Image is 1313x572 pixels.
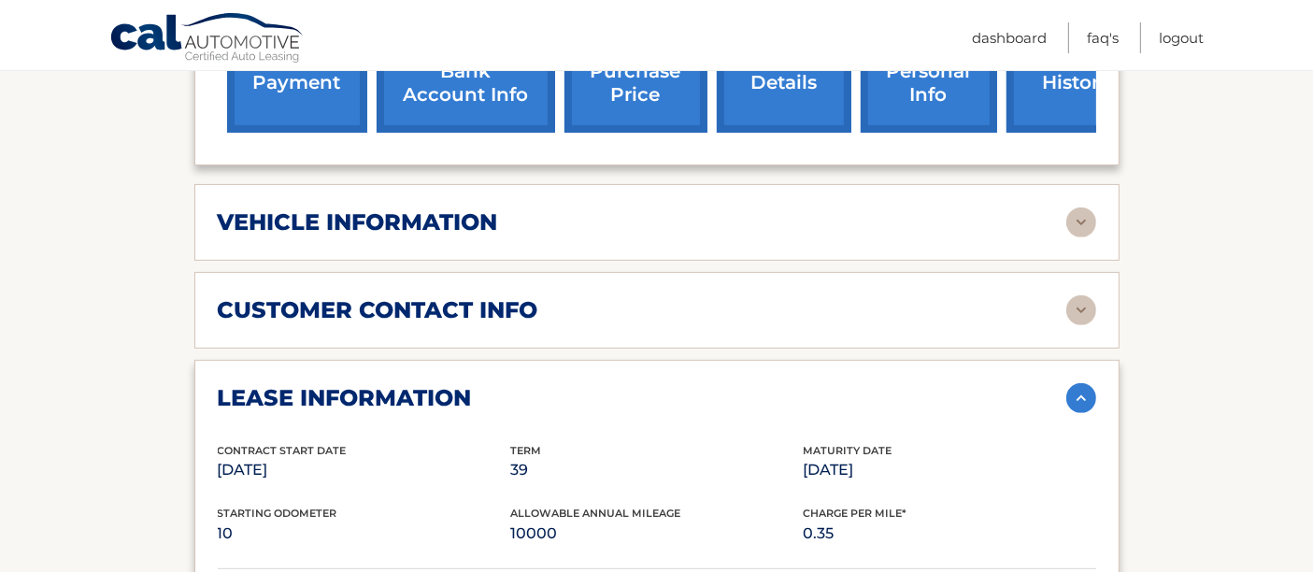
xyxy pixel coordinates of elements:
[1066,207,1096,237] img: accordion-rest.svg
[803,507,906,520] span: Charge Per Mile*
[218,457,510,483] p: [DATE]
[227,10,367,133] a: make a payment
[109,12,306,66] a: Cal Automotive
[1087,22,1119,53] a: FAQ's
[218,296,538,324] h2: customer contact info
[1159,22,1204,53] a: Logout
[510,507,680,520] span: Allowable Annual Mileage
[218,507,337,520] span: Starting Odometer
[510,457,803,483] p: 39
[218,384,472,412] h2: lease information
[218,208,498,236] h2: vehicle information
[1066,383,1096,413] img: accordion-active.svg
[803,444,892,457] span: Maturity Date
[861,10,997,133] a: update personal info
[972,22,1047,53] a: Dashboard
[717,10,851,133] a: account details
[510,444,541,457] span: Term
[803,457,1095,483] p: [DATE]
[218,521,510,547] p: 10
[510,521,803,547] p: 10000
[1006,10,1147,133] a: payment history
[803,521,1095,547] p: 0.35
[218,444,347,457] span: Contract Start Date
[1066,295,1096,325] img: accordion-rest.svg
[377,10,555,133] a: Add/Remove bank account info
[564,10,707,133] a: request purchase price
